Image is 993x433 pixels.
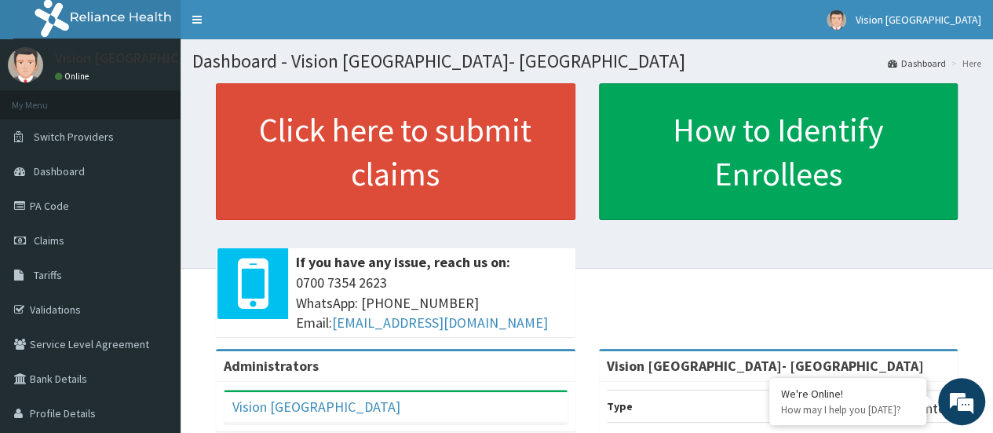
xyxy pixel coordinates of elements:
[888,57,946,70] a: Dashboard
[34,130,114,144] span: Switch Providers
[781,403,915,416] p: How may I help you today?
[607,399,633,413] b: Type
[224,357,319,375] b: Administrators
[192,51,981,72] h1: Dashboard - Vision [GEOGRAPHIC_DATA]- [GEOGRAPHIC_DATA]
[34,164,85,178] span: Dashboard
[332,314,548,332] a: [EMAIL_ADDRESS][DOMAIN_NAME]
[34,233,64,248] span: Claims
[296,273,568,333] span: 0700 7354 2623 WhatsApp: [PHONE_NUMBER] Email:
[856,13,981,27] span: Vision [GEOGRAPHIC_DATA]
[34,268,62,282] span: Tariffs
[781,387,915,401] div: We're Online!
[55,71,93,82] a: Online
[947,57,981,70] li: Here
[296,253,510,271] b: If you have any issue, reach us on:
[216,83,575,220] a: Click here to submit claims
[599,83,958,220] a: How to Identify Enrollees
[827,10,846,30] img: User Image
[55,51,224,65] p: Vision [GEOGRAPHIC_DATA]
[232,398,400,416] a: Vision [GEOGRAPHIC_DATA]
[8,47,43,83] img: User Image
[607,357,924,375] strong: Vision [GEOGRAPHIC_DATA]- [GEOGRAPHIC_DATA]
